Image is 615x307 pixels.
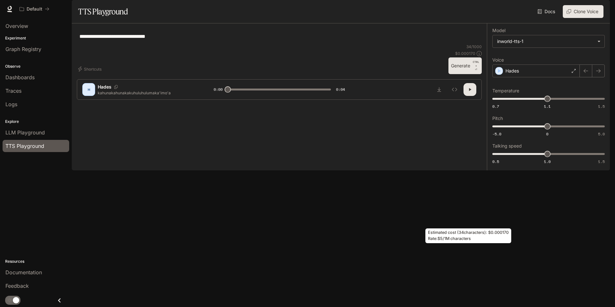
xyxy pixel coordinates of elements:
[492,89,519,93] p: Temperature
[98,84,111,90] p: Hades
[492,131,501,137] span: -5.0
[492,58,504,62] p: Voice
[84,84,94,95] div: H
[448,57,482,74] button: GenerateCTRL +⏎
[493,35,604,47] div: inworld-tts-1
[425,228,511,243] div: Estimated cost ( 34 characters): $ 0.000170 Rate: $5/1M characters
[598,159,605,164] span: 1.5
[17,3,52,15] button: All workspaces
[497,38,594,45] div: inworld-tts-1
[492,104,499,109] span: 0.7
[448,83,461,96] button: Inspect
[214,86,223,93] span: 0:00
[492,28,505,33] p: Model
[598,104,605,109] span: 1.5
[111,85,120,89] button: Copy Voice ID
[98,90,198,96] p: kahunakahunakakuhuluhulumaka'imo'a
[492,159,499,164] span: 0.5
[505,68,519,74] p: Hades
[466,44,482,49] p: 34 / 1000
[336,86,345,93] span: 0:04
[473,60,479,68] p: CTRL +
[544,104,551,109] span: 1.1
[455,51,475,56] p: $ 0.000170
[544,159,551,164] span: 1.0
[546,131,548,137] span: 0
[473,60,479,72] p: ⏎
[492,116,503,121] p: Pitch
[78,5,128,18] h1: TTS Playground
[563,5,603,18] button: Clone Voice
[536,5,558,18] a: Docs
[598,131,605,137] span: 5.0
[27,6,42,12] p: Default
[77,64,104,74] button: Shortcuts
[433,83,446,96] button: Download audio
[492,144,522,148] p: Talking speed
